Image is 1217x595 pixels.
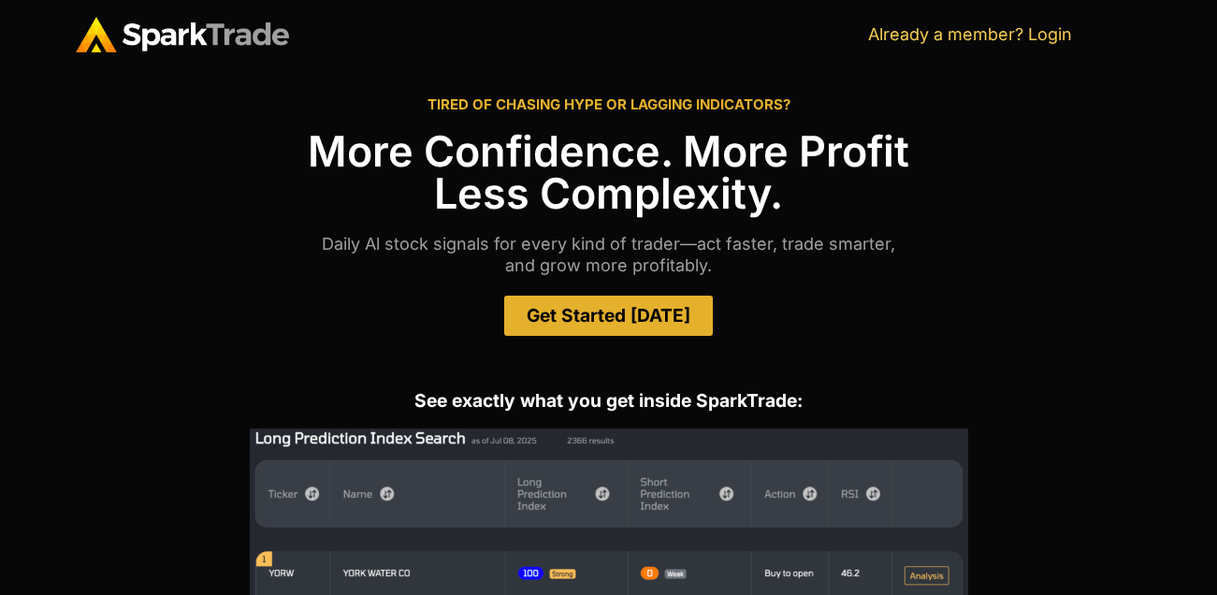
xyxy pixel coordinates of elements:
h2: TIRED OF CHASING HYPE OR LAGGING INDICATORS? [76,97,1142,111]
p: Daily Al stock signals for every kind of trader—act faster, trade smarter, and grow more profitably. [76,233,1142,277]
h1: More Confidence. More Profit Less Complexity. [76,130,1142,214]
a: Get Started [DATE] [504,296,713,336]
a: Already a member? Login [868,24,1072,44]
span: Get Started [DATE] [527,307,690,325]
h2: See exactly what you get inside SparkTrade: [76,392,1142,410]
